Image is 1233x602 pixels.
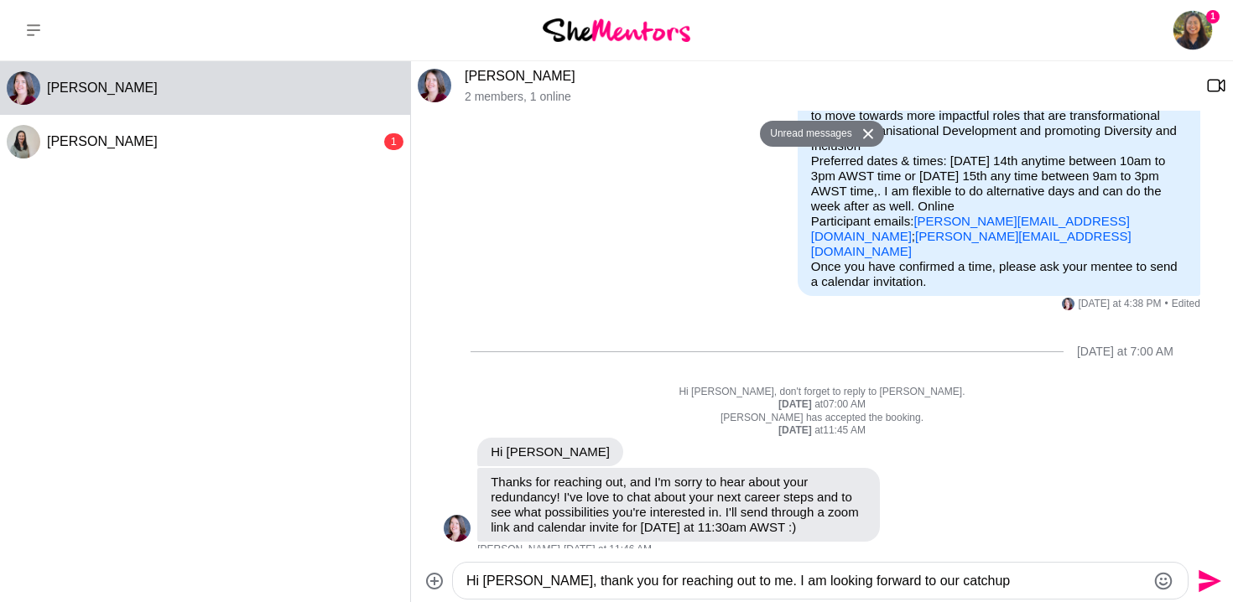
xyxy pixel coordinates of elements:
[1189,562,1226,599] button: Send
[491,444,610,459] p: Hi [PERSON_NAME]
[418,69,451,102] div: Danielle Bejr
[811,229,1132,258] a: [PERSON_NAME][EMAIL_ADDRESS][DOMAIN_NAME]
[491,475,866,535] p: Thanks for reaching out, and I'm sorry to hear about your redundancy! I've love to chat about you...
[543,18,690,41] img: She Mentors Logo
[444,515,471,542] div: Danielle Bejr
[465,69,575,83] a: [PERSON_NAME]
[418,69,451,102] img: D
[1153,571,1173,591] button: Emoji picker
[444,515,471,542] img: D
[47,134,158,148] span: [PERSON_NAME]
[811,259,1187,289] p: Once you have confirmed a time, please ask your mentee to send a calendar invitation.
[7,71,40,105] img: D
[1206,10,1220,23] span: 1
[384,133,403,150] div: 1
[1062,298,1074,310] div: Danielle Bejr
[778,398,814,410] strong: [DATE]
[1062,298,1074,310] img: D
[477,543,560,557] span: [PERSON_NAME]
[760,121,856,148] button: Unread messages
[811,3,1187,259] p: Purpose of Mentor Hour: Let's do coffee, I need tips Seeking help with: Career Development, Peopl...
[1173,10,1213,50] a: Annie Reyes1
[811,214,1130,243] a: [PERSON_NAME][EMAIL_ADDRESS][DOMAIN_NAME]
[1077,345,1173,359] div: [DATE] at 7:00 AM
[466,571,1146,591] textarea: Type your message
[778,424,814,436] strong: [DATE]
[47,80,158,95] span: [PERSON_NAME]
[465,90,1193,104] p: 2 members , 1 online
[7,125,40,158] div: Fiona Spink
[1165,298,1200,311] span: Edited
[444,424,1200,438] div: at 11:45 AM
[1078,298,1161,311] time: 2025-10-09T08:38:28.476Z
[7,125,40,158] img: F
[564,543,652,557] time: 2025-10-13T03:46:19.766Z
[1173,10,1213,50] img: Annie Reyes
[444,412,1200,425] p: [PERSON_NAME] has accepted the booking.
[444,386,1200,399] p: Hi [PERSON_NAME], don't forget to reply to [PERSON_NAME].
[7,71,40,105] div: Danielle Bejr
[444,398,1200,412] div: at 07:00 AM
